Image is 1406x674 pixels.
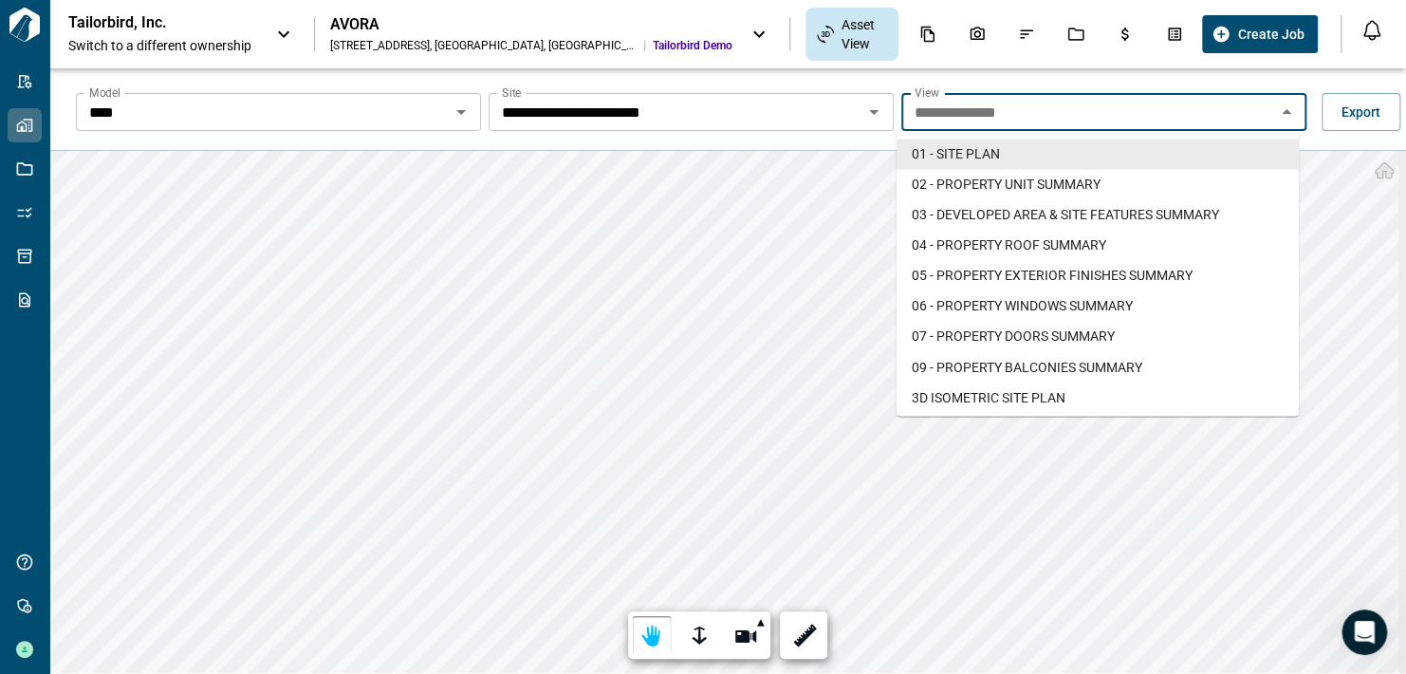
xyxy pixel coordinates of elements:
[68,36,257,55] span: Switch to a different ownership
[912,387,1065,406] span: 3D ISOMETRIC SITE PLAN​
[908,18,948,50] div: Documents
[502,84,521,101] label: Site
[330,38,637,53] div: [STREET_ADDRESS] , [GEOGRAPHIC_DATA] , [GEOGRAPHIC_DATA]
[805,8,898,61] div: Asset View
[912,235,1106,254] span: 04 - PROPERTY ROOF SUMMARY
[912,144,1000,163] span: 01 - SITE PLAN
[448,99,474,125] button: Open
[1056,18,1096,50] div: Jobs
[912,296,1133,315] span: 06 - PROPERTY WINDOWS SUMMARY
[912,205,1219,224] span: 03 - DEVELOPED AREA & SITE FEATURES SUMMARY
[1341,609,1387,655] iframe: Intercom live chat
[653,38,732,53] span: Tailorbird Demo
[1322,93,1400,131] button: Export
[912,266,1193,285] span: 05 - PROPERTY EXTERIOR FINISHES SUMMARY
[912,175,1101,194] span: 02 - PROPERTY UNIT SUMMARY
[1007,18,1046,50] div: Issues & Info
[957,18,997,50] div: Photos
[860,99,887,125] button: Open
[1341,103,1380,122] span: Export
[1202,15,1318,53] button: Create Job
[1238,25,1304,44] span: Create Job
[1273,99,1300,125] button: Close
[1155,18,1194,50] div: Takeoff Center
[1357,15,1387,46] button: Open notification feed
[912,357,1142,376] span: 09 - PROPERTY BALCONIES SUMMARY
[1105,18,1145,50] div: Budgets
[842,15,887,53] span: Asset View
[68,13,239,32] p: Tailorbird, Inc.
[330,15,732,34] div: AVORA
[89,84,120,101] label: Model
[915,84,939,101] label: View
[912,327,1115,346] span: 07 - PROPERTY DOORS SUMMARY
